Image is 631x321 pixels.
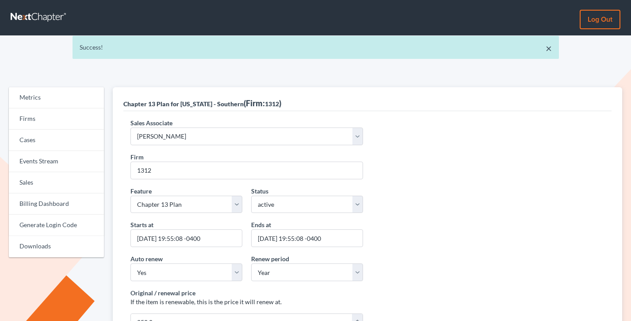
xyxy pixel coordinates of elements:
[9,130,104,151] a: Cases
[9,193,104,215] a: Billing Dashboard
[80,43,552,52] div: Success!
[9,108,104,130] a: Firms
[251,186,268,196] label: Status
[9,87,104,108] a: Metrics
[130,220,153,229] label: Starts at
[9,236,104,257] a: Downloads
[580,10,620,29] a: Log out
[130,186,152,196] label: Feature
[130,254,163,263] label: Auto renew
[130,152,144,162] label: Firm
[130,298,363,306] p: If the item is renewable, this is the price it will renew at.
[130,288,195,298] label: Original / renewal price
[546,43,552,54] a: ×
[130,118,172,128] label: Sales Associate
[251,229,363,247] input: MM/DD/YYYY
[130,162,363,179] input: 1234
[9,172,104,193] a: Sales
[251,254,289,263] label: Renew period
[9,215,104,236] a: Generate Login Code
[265,100,279,108] span: 1312
[9,151,104,172] a: Events Stream
[251,220,271,229] label: Ends at
[123,98,281,108] div: (Firm: )
[130,229,242,247] input: MM/DD/YYYY
[123,100,244,108] span: Chapter 13 Plan for [US_STATE] - Southern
